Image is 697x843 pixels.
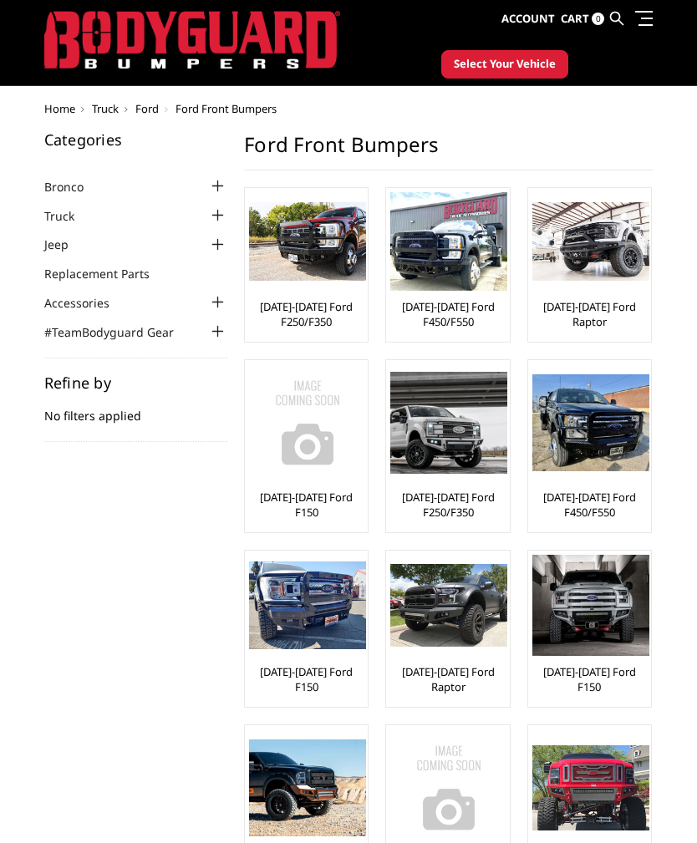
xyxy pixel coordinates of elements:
span: Select Your Vehicle [454,56,556,73]
a: Accessories [44,294,130,312]
span: Ford Front Bumpers [176,101,277,116]
span: Account [501,11,555,26]
a: Home [44,101,75,116]
a: #TeamBodyguard Gear [44,323,195,341]
iframe: Chat Widget [613,763,697,843]
button: Select Your Vehicle [441,50,568,79]
a: [DATE]-[DATE] Ford F150 [532,664,647,694]
a: [DATE]-[DATE] Ford F150 [249,490,364,520]
a: [DATE]-[DATE] Ford F150 [249,664,364,694]
a: Replacement Parts [44,265,170,282]
span: 0 [592,13,604,25]
img: No Image [249,364,366,481]
a: [DATE]-[DATE] Ford F250/F350 [249,299,364,329]
a: [DATE]-[DATE] Ford Raptor [532,299,647,329]
img: BODYGUARD BUMPERS [44,11,340,69]
div: No filters applied [44,375,228,442]
a: [DATE]-[DATE] Ford Raptor [390,664,505,694]
h1: Ford Front Bumpers [244,132,653,170]
a: Jeep [44,236,89,253]
a: No Image [249,364,364,481]
span: Cart [561,11,589,26]
a: Truck [44,207,95,225]
a: [DATE]-[DATE] Ford F450/F550 [390,299,505,329]
a: [DATE]-[DATE] Ford F450/F550 [532,490,647,520]
a: Bronco [44,178,104,196]
h5: Categories [44,132,228,147]
a: Truck [92,101,119,116]
a: Ford [135,101,159,116]
a: [DATE]-[DATE] Ford F250/F350 [390,490,505,520]
h5: Refine by [44,375,228,390]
